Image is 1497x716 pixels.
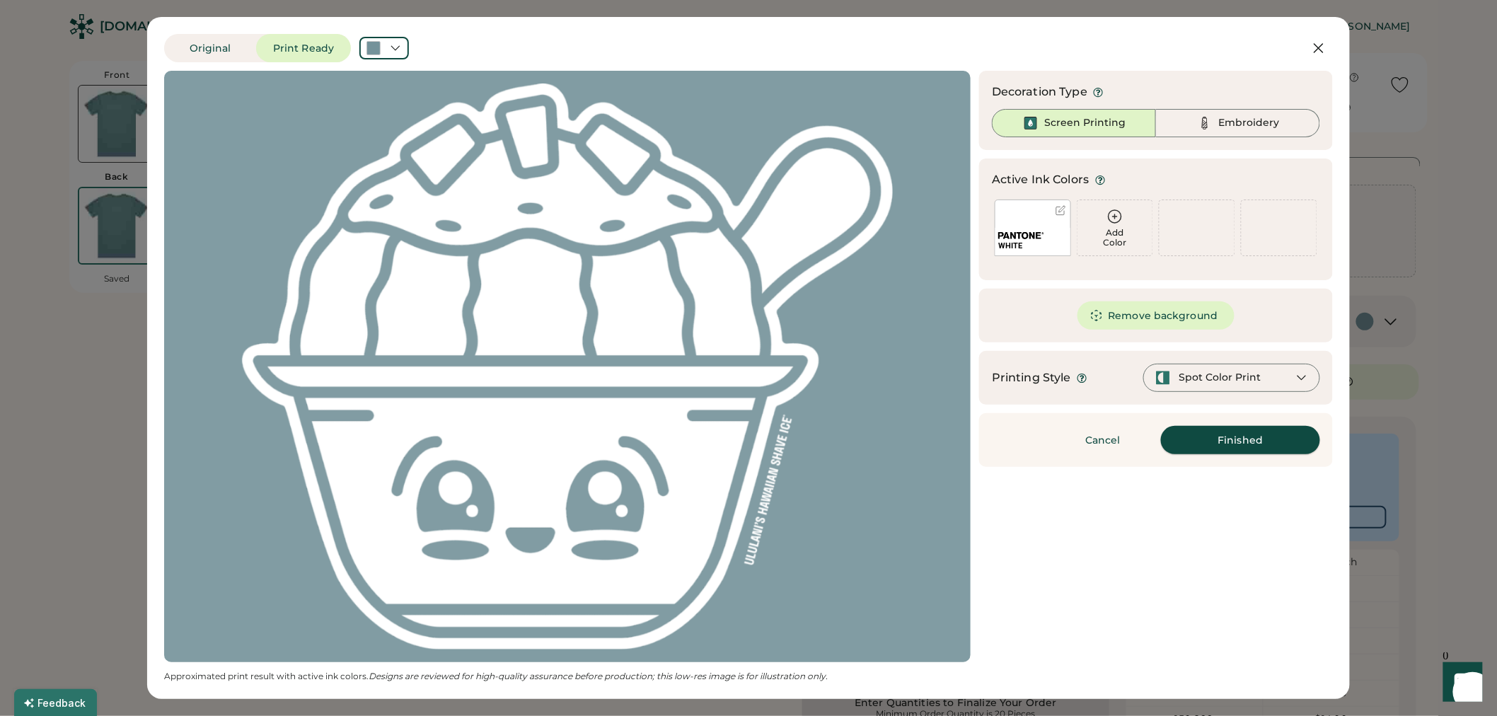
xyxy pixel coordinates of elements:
div: Printing Style [992,369,1071,386]
button: Original [164,34,256,62]
div: Approximated print result with active ink colors. [164,671,971,682]
img: Thread%20-%20Unselected.svg [1196,115,1213,132]
div: Spot Color Print [1179,371,1261,385]
div: Screen Printing [1045,116,1126,130]
div: Decoration Type [992,83,1087,100]
img: spot-color-green.svg [1155,370,1171,386]
div: WHITE [998,241,1068,251]
button: Cancel [1053,426,1152,454]
div: Add Color [1077,228,1152,248]
button: Remove background [1077,301,1235,330]
button: Finished [1161,426,1320,454]
em: Designs are reviewed for high-quality assurance before production; this low-res image is for illu... [369,671,828,681]
div: Embroidery [1219,116,1280,130]
img: Ink%20-%20Selected.svg [1022,115,1039,132]
iframe: Front Chat [1430,652,1491,713]
img: 1024px-Pantone_logo.svg.png [998,232,1044,239]
button: Print Ready [256,34,351,62]
div: Active Ink Colors [992,171,1089,188]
